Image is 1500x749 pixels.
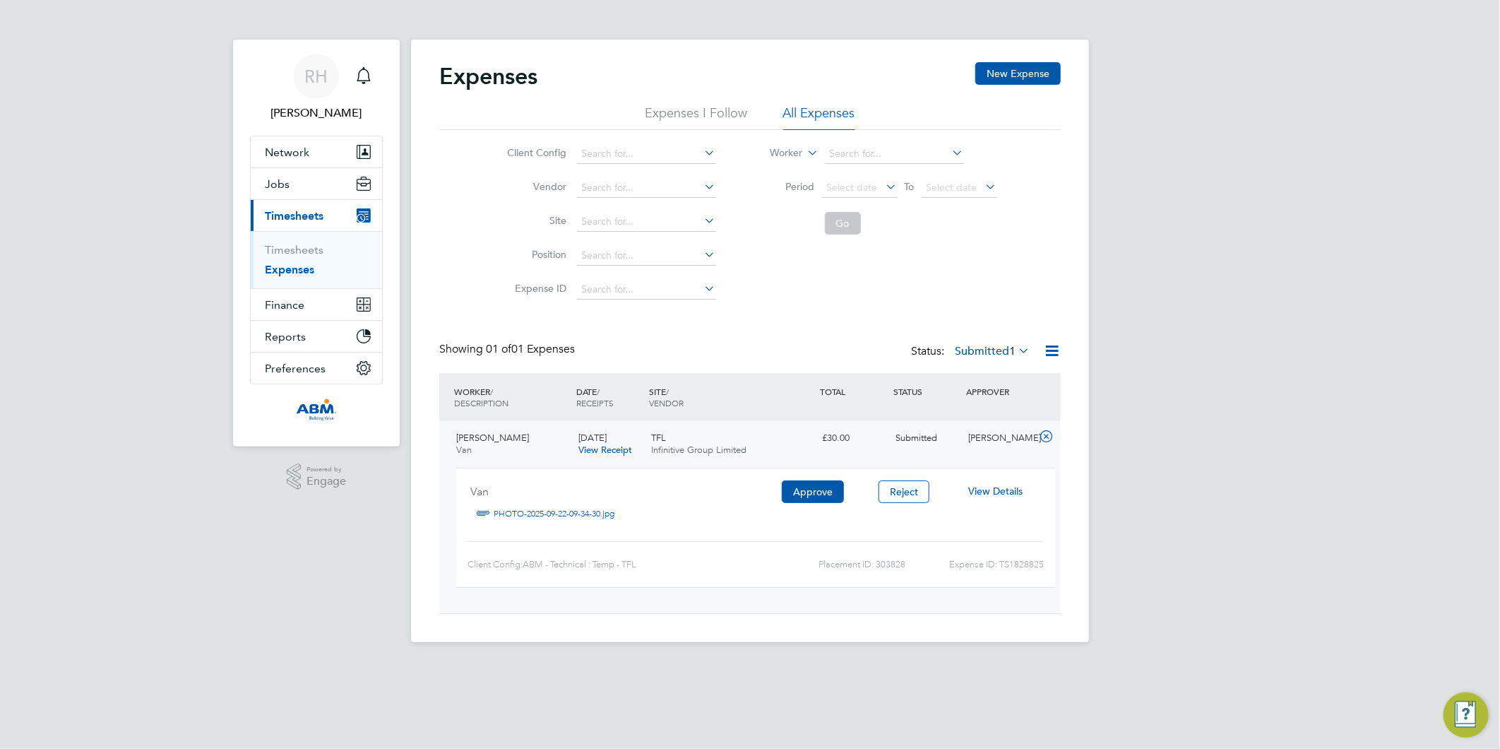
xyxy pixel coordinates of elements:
[265,263,314,276] a: Expenses
[905,553,1044,576] div: Expense ID: TS1828825
[306,476,346,488] span: Engage
[577,212,716,232] input: Search for...
[1444,692,1489,738] button: Engage Resource Center
[305,67,328,85] span: RH
[265,298,304,312] span: Finance
[454,397,508,408] span: DESCRIPTION
[576,397,614,408] span: RECEIPTS
[783,105,855,130] li: All Expenses
[577,280,716,300] input: Search for...
[251,353,382,384] button: Preferences
[890,379,963,404] div: STATUS
[825,144,964,164] input: Search for...
[287,464,347,490] a: Powered byEngage
[573,379,646,415] div: DATE
[439,62,537,90] h2: Expenses
[651,444,746,456] span: Infinitive Group Limited
[486,342,575,356] span: 01 Expenses
[578,432,607,444] span: [DATE]
[265,146,309,159] span: Network
[645,379,816,415] div: SITE
[265,362,326,375] span: Preferences
[963,379,1037,404] div: APPROVER
[468,553,721,576] div: Client Config:
[827,181,878,194] span: Select date
[645,105,748,130] li: Expenses I Follow
[451,379,573,415] div: WORKER
[975,62,1061,85] button: New Expense
[577,178,716,198] input: Search for...
[494,503,614,524] a: PHOTO-2025-09-22-09-34-30.jpg
[649,397,684,408] span: VENDOR
[578,444,632,456] a: View Receipt
[490,386,493,397] span: /
[250,54,383,122] a: RH[PERSON_NAME]
[456,444,472,456] span: Van
[955,344,1030,358] label: Submitted
[895,432,937,444] span: Submitted
[751,180,815,193] label: Period
[816,427,890,450] div: £30.00
[577,246,716,266] input: Search for...
[504,146,567,159] label: Client Config
[265,243,323,256] a: Timesheets
[597,386,600,397] span: /
[504,248,567,261] label: Position
[251,200,382,231] button: Timesheets
[306,464,346,476] span: Powered by
[963,427,1037,450] div: [PERSON_NAME]
[911,342,1032,362] div: Status:
[265,177,290,191] span: Jobs
[721,553,905,576] div: Placement ID: 303828
[782,480,844,503] button: Approve
[1009,344,1016,358] span: 1
[251,321,382,352] button: Reports
[486,342,511,356] span: 01 of
[968,485,1023,497] span: View Details
[523,559,636,570] span: ABM - Technical : Temp - TFL
[666,386,669,397] span: /
[816,379,890,404] div: TOTAL
[651,432,666,444] span: TFL
[439,342,578,357] div: Showing
[250,105,383,122] span: Rea Hill
[470,480,767,503] div: Van
[504,180,567,193] label: Vendor
[296,399,337,421] img: abm-technical-logo-retina.png
[250,399,383,421] a: Go to home page
[900,177,919,196] span: To
[251,289,382,320] button: Finance
[504,282,567,295] label: Expense ID
[265,209,323,223] span: Timesheets
[577,144,716,164] input: Search for...
[739,146,803,160] label: Worker
[504,214,567,227] label: Site
[825,212,861,235] button: Go
[251,231,382,288] div: Timesheets
[456,432,529,444] span: [PERSON_NAME]
[233,40,400,447] nav: Main navigation
[265,330,306,343] span: Reports
[251,168,382,199] button: Jobs
[927,181,977,194] span: Select date
[251,136,382,167] button: Network
[879,480,929,503] button: Reject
